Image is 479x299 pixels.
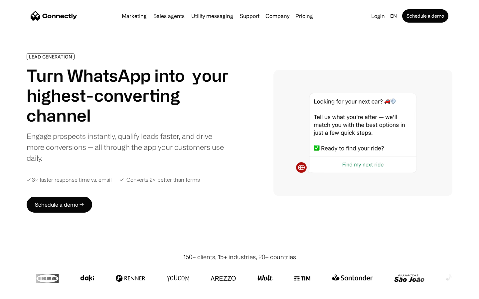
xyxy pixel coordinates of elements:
[293,13,316,19] a: Pricing
[7,287,40,297] aside: Language selected: English
[402,9,448,23] a: Schedule a demo
[29,54,72,59] div: LEAD GENERATION
[390,11,397,21] div: en
[369,11,388,21] a: Login
[119,13,149,19] a: Marketing
[388,11,401,21] div: en
[27,65,229,125] h1: Turn WhatsApp into your highest-converting channel
[27,177,112,183] div: ✓ 3× faster response time vs. email
[27,131,229,163] div: Engage prospects instantly, qualify leads faster, and drive more conversions — all through the ap...
[189,13,236,19] a: Utility messaging
[183,252,296,261] div: 150+ clients, 15+ industries, 20+ countries
[120,177,200,183] div: ✓ Converts 2× better than forms
[263,11,291,21] div: Company
[265,11,289,21] div: Company
[237,13,262,19] a: Support
[151,13,187,19] a: Sales agents
[13,287,40,297] ul: Language list
[31,11,77,21] a: home
[27,197,92,213] a: Schedule a demo →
